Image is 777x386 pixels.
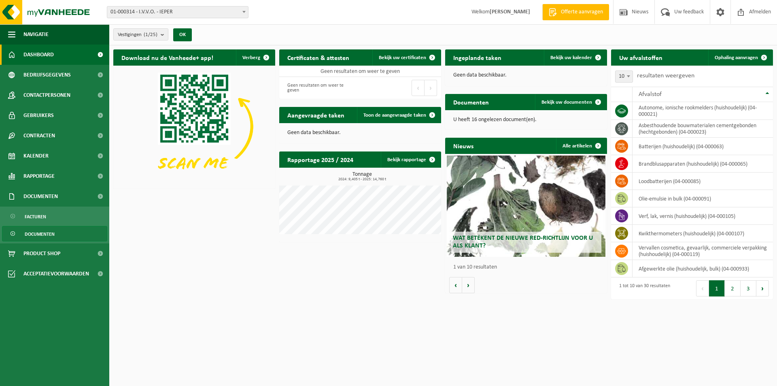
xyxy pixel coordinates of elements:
[633,225,773,242] td: kwikthermometers (huishoudelijk) (04-000107)
[633,155,773,173] td: brandblusapparaten (huishoudelijk) (04-000065)
[556,138,606,154] a: Alle artikelen
[462,277,475,293] button: Volgende
[615,70,633,83] span: 10
[23,264,89,284] span: Acceptatievoorwaarden
[696,280,709,296] button: Previous
[425,80,437,96] button: Next
[23,65,71,85] span: Bedrijfsgegevens
[379,55,426,60] span: Bekijk uw certificaten
[709,280,725,296] button: 1
[357,107,440,123] a: Toon de aangevraagde taken
[633,260,773,277] td: afgewerkte olie (huishoudelijk, bulk) (04-000933)
[118,29,157,41] span: Vestigingen
[490,9,530,15] strong: [PERSON_NAME]
[23,166,55,186] span: Rapportage
[633,190,773,207] td: olie-emulsie in bulk (04-000091)
[633,242,773,260] td: vervallen cosmetica, gevaarlijk, commerciele verpakking (huishoudelijk) (04-000119)
[616,71,633,82] span: 10
[25,226,55,242] span: Documenten
[559,8,605,16] span: Offerte aanvragen
[445,49,510,65] h2: Ingeplande taken
[637,73,694,79] label: resultaten weergeven
[279,151,361,167] h2: Rapportage 2025 / 2024
[615,279,670,297] div: 1 tot 10 van 30 resultaten
[279,49,357,65] h2: Certificaten & attesten
[715,55,758,60] span: Ophaling aanvragen
[445,94,497,110] h2: Documenten
[113,66,275,187] img: Download de VHEPlus App
[23,186,58,207] span: Documenten
[381,151,440,168] a: Bekijk rapportage
[453,117,599,123] p: U heeft 16 ongelezen document(en).
[113,49,221,65] h2: Download nu de Vanheede+ app!
[633,138,773,155] td: batterijen (huishoudelijk) (04-000063)
[550,55,592,60] span: Bekijk uw kalender
[453,73,599,78] p: Geen data beschikbaar.
[23,243,60,264] span: Product Shop
[23,146,49,166] span: Kalender
[113,28,168,41] button: Vestigingen(1/25)
[242,55,260,60] span: Verberg
[542,4,609,20] a: Offerte aanvragen
[639,91,662,98] span: Afvalstof
[279,66,441,77] td: Geen resultaten om weer te geven
[633,120,773,138] td: asbesthoudende bouwmaterialen cementgebonden (hechtgebonden) (04-000023)
[453,235,593,249] span: Wat betekent de nieuwe RED-richtlijn voor u als klant?
[741,280,756,296] button: 3
[283,177,441,181] span: 2024: 9,405 t - 2025: 14,760 t
[283,79,356,97] div: Geen resultaten om weer te geven
[541,100,592,105] span: Bekijk uw documenten
[544,49,606,66] a: Bekijk uw kalender
[445,138,482,154] h2: Nieuws
[756,280,769,296] button: Next
[633,207,773,225] td: verf, lak, vernis (huishoudelijk) (04-000105)
[283,172,441,181] h3: Tonnage
[23,24,49,45] span: Navigatie
[725,280,741,296] button: 2
[449,277,462,293] button: Vorige
[535,94,606,110] a: Bekijk uw documenten
[144,32,157,37] count: (1/25)
[23,105,54,126] span: Gebruikers
[633,102,773,120] td: autonome, ionische rookmelders (huishoudelijk) (04-000021)
[412,80,425,96] button: Previous
[2,209,107,224] a: Facturen
[23,85,70,105] span: Contactpersonen
[708,49,772,66] a: Ophaling aanvragen
[25,209,46,224] span: Facturen
[447,156,605,257] a: Wat betekent de nieuwe RED-richtlijn voor u als klant?
[287,130,433,136] p: Geen data beschikbaar.
[173,28,192,41] button: OK
[23,126,55,146] span: Contracten
[633,173,773,190] td: loodbatterijen (04-000085)
[23,45,54,65] span: Dashboard
[611,49,671,65] h2: Uw afvalstoffen
[236,49,274,66] button: Verberg
[107,6,248,18] span: 01-000314 - I.V.V.O. - IEPER
[279,107,352,123] h2: Aangevraagde taken
[453,264,603,270] p: 1 van 10 resultaten
[2,226,107,241] a: Documenten
[363,113,426,118] span: Toon de aangevraagde taken
[372,49,440,66] a: Bekijk uw certificaten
